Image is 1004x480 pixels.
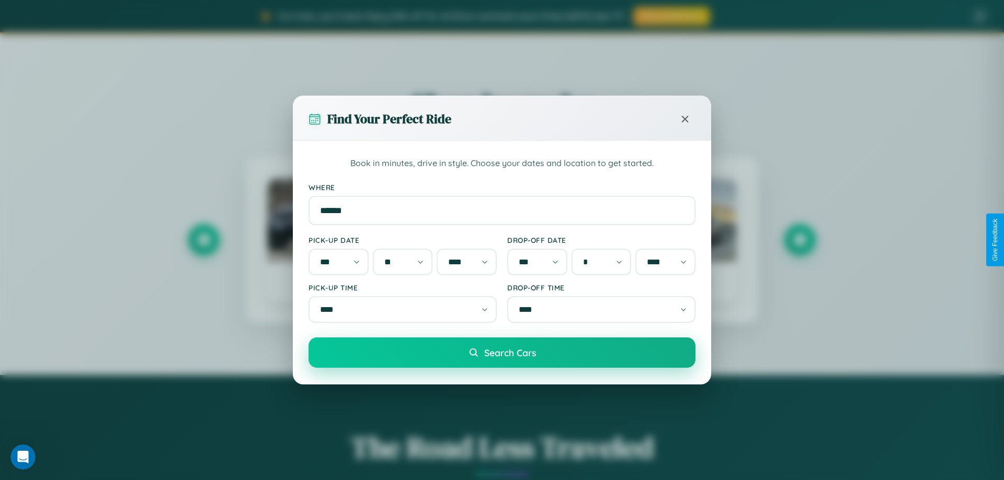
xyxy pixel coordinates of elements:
label: Pick-up Time [309,283,497,292]
h3: Find Your Perfect Ride [327,110,451,127]
span: Search Cars [484,347,536,358]
label: Drop-off Time [507,283,695,292]
button: Search Cars [309,337,695,368]
label: Drop-off Date [507,236,695,244]
label: Where [309,183,695,192]
label: Pick-up Date [309,236,497,244]
p: Book in minutes, drive in style. Choose your dates and location to get started. [309,157,695,170]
